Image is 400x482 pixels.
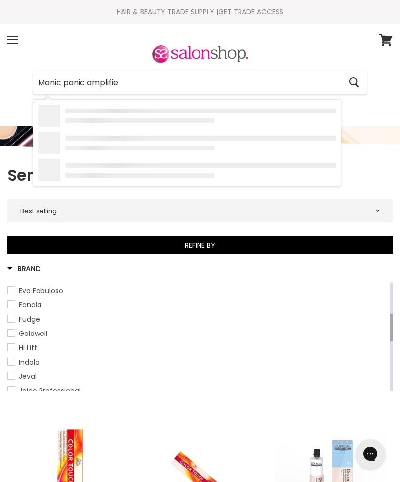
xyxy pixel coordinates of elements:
span: Evo Fabuloso [19,286,63,296]
a: Joico Professional [7,385,388,396]
input: Search [33,71,341,94]
h1: Semi Permanent Hair Colour [7,165,393,185]
iframe: Gorgias live chat messenger [351,436,390,472]
form: Product [33,71,367,94]
span: Goldwell [19,329,47,338]
a: Goldwell [7,328,388,339]
a: Jeval [7,371,388,382]
span: Indola [19,357,40,367]
span: Fanola [19,300,41,310]
a: Evo Fabuloso [7,285,388,296]
span: Fudge [19,314,40,324]
a: GET TRADE ACCESS [218,7,283,17]
h3: Brand [7,264,41,274]
button: Refine By [7,236,393,254]
span: Hi Lift [19,343,37,353]
a: Fanola [7,299,388,310]
a: Fudge [7,314,388,325]
button: Search [341,71,367,94]
span: Jeval [19,371,37,381]
a: Indola [7,357,388,368]
span: Joico Professional [19,386,80,396]
a: Hi Lift [7,342,388,353]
